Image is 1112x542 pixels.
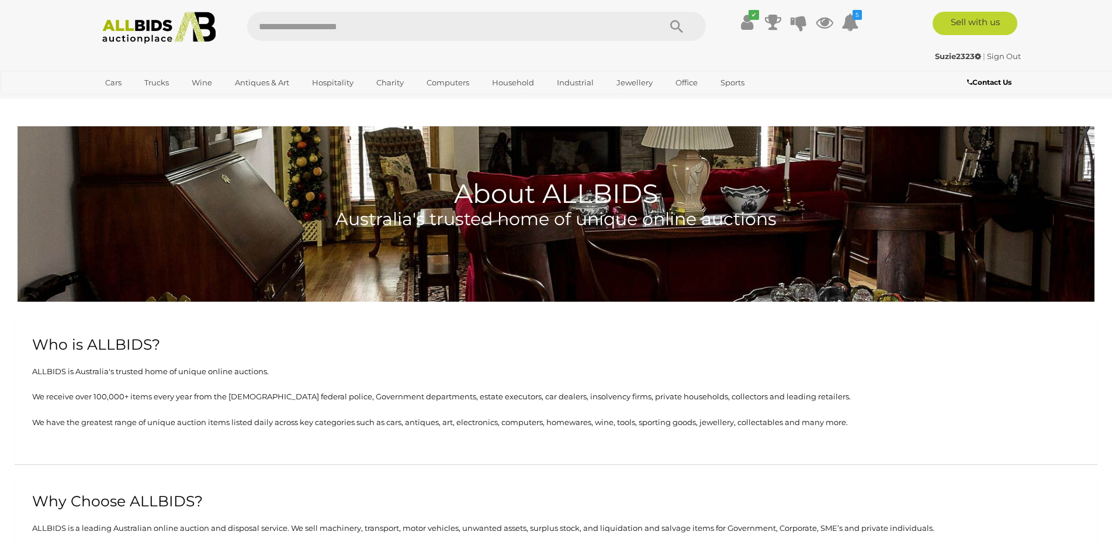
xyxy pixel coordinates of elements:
p: ALLBIDS is Australia's trusted home of unique online auctions. [20,365,1092,378]
i: 5 [853,10,862,20]
a: ✔ [739,12,756,33]
a: Jewellery [609,73,660,92]
strong: Suzie2323 [935,51,981,61]
a: Contact Us [967,76,1014,89]
p: We have the greatest range of unique auction items listed daily across key categories such as car... [20,416,1092,429]
a: [GEOGRAPHIC_DATA] [98,92,196,112]
a: Trucks [137,73,176,92]
a: Sign Out [987,51,1021,61]
p: We receive over 100,000+ items every year from the [DEMOGRAPHIC_DATA] federal police, Government ... [20,390,1092,403]
a: 5 [841,12,859,33]
i: ✔ [749,10,759,20]
h2: Who is ALLBIDS? [32,337,1080,353]
a: Sports [713,73,752,92]
p: ALLBIDS is a leading Australian online auction and disposal service. We sell machinery, transport... [20,522,1092,535]
button: Search [647,12,706,41]
h2: Why Choose ALLBIDS? [32,493,1080,510]
a: Wine [184,73,220,92]
a: Industrial [549,73,601,92]
a: Office [668,73,705,92]
span: | [983,51,985,61]
a: Cars [98,73,129,92]
a: Charity [369,73,411,92]
a: Antiques & Art [227,73,297,92]
h1: About ALLBIDS [18,126,1094,208]
h4: Australia's trusted home of unique online auctions [18,209,1094,229]
a: Household [484,73,542,92]
a: Computers [419,73,477,92]
a: Hospitality [304,73,361,92]
a: Sell with us [933,12,1017,35]
b: Contact Us [967,78,1011,87]
a: Suzie2323 [935,51,983,61]
img: Allbids.com.au [96,12,223,44]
